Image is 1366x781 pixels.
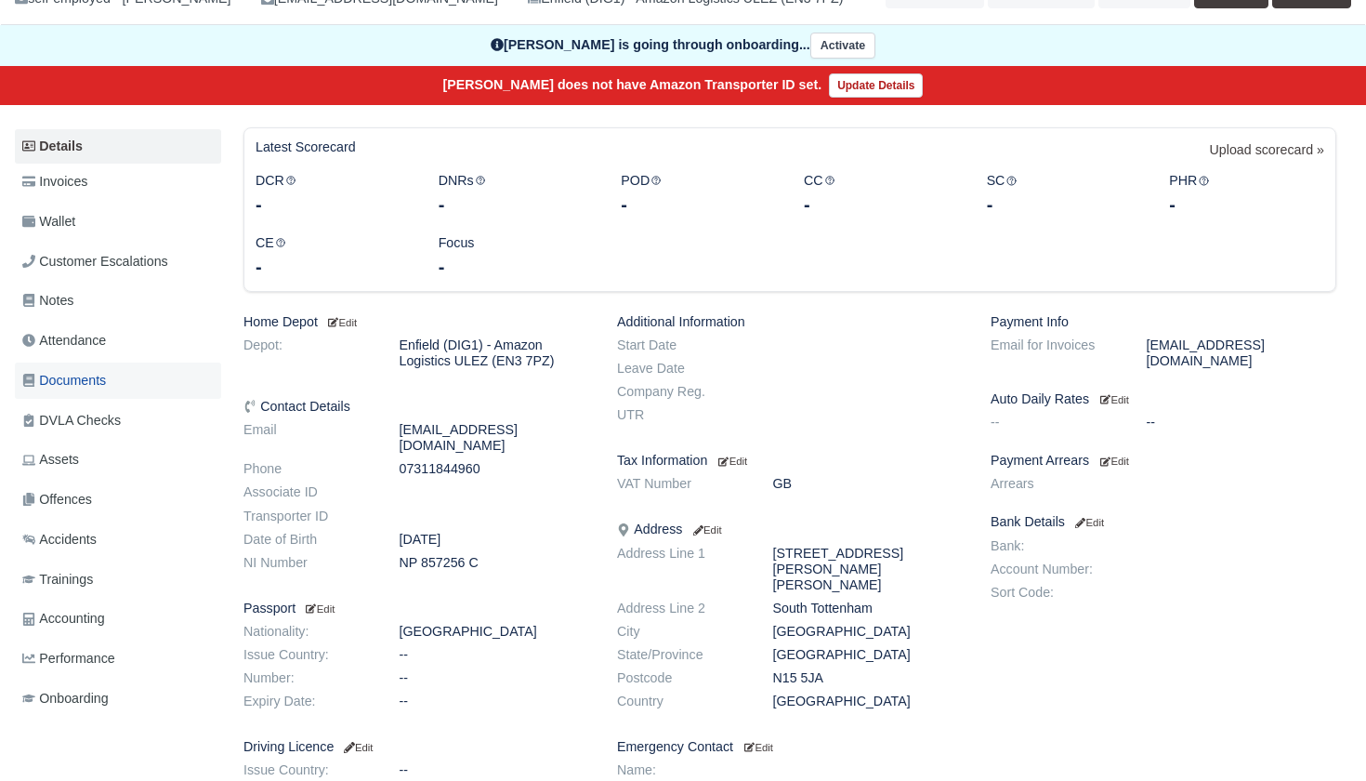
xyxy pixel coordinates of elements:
dd: [GEOGRAPHIC_DATA] [759,647,978,663]
dd: [DATE] [386,532,604,548]
span: Trainings [22,569,93,590]
a: Edit [303,601,335,616]
a: Edit [715,453,747,468]
dt: Number: [230,670,386,686]
a: Edit [341,739,373,754]
div: - [621,192,776,218]
div: Chat Widget [1273,692,1366,781]
a: Accidents [15,522,221,558]
a: Edit [325,314,357,329]
a: Assets [15,442,221,478]
div: - [439,192,594,218]
small: Edit [1072,517,1104,528]
span: Attendance [22,330,106,351]
span: Wallet [22,211,75,232]
span: Performance [22,648,115,669]
dt: VAT Number [603,476,759,492]
a: Edit [1072,514,1104,529]
dt: Arrears [977,476,1133,492]
dd: [GEOGRAPHIC_DATA] [759,694,978,709]
div: DNRs [425,170,608,218]
small: Edit [325,317,357,328]
span: Offences [22,489,92,510]
a: Invoices [15,164,221,200]
dt: Address Line 1 [603,546,759,593]
button: Activate [810,33,875,60]
div: DCR [242,170,425,218]
h6: Additional Information [617,314,963,330]
h6: Driving Licence [243,739,589,755]
div: - [256,192,411,218]
dd: [GEOGRAPHIC_DATA] [759,624,978,640]
span: Notes [22,290,73,311]
h6: Payment Arrears [991,453,1336,469]
small: Edit [303,603,335,615]
dd: [EMAIL_ADDRESS][DOMAIN_NAME] [1133,338,1351,369]
div: - [1169,192,1324,218]
a: Offences [15,482,221,518]
a: Notes [15,283,221,319]
div: PHR [1155,170,1338,218]
dd: -- [386,670,604,686]
dt: Issue Country: [230,762,386,778]
dd: South Tottenham [759,601,978,616]
a: Performance [15,641,221,677]
dt: State/Province [603,647,759,663]
small: Edit [1100,456,1129,467]
small: Edit [718,456,747,467]
a: Onboarding [15,681,221,717]
span: DVLA Checks [22,410,121,431]
dd: -- [386,762,604,778]
h6: Bank Details [991,514,1336,530]
small: Edit [690,524,721,536]
dt: Bank: [977,538,1133,554]
dt: Email [230,422,386,454]
span: Customer Escalations [22,251,168,272]
div: CC [790,170,973,218]
h6: Latest Scorecard [256,139,356,155]
a: Update Details [829,73,923,98]
div: - [439,254,594,280]
span: Documents [22,370,106,391]
dt: Date of Birth [230,532,386,548]
dt: Start Date [603,338,759,353]
dd: -- [386,694,604,709]
a: Wallet [15,204,221,240]
div: - [987,192,1142,218]
span: Invoices [22,171,87,192]
div: - [256,254,411,280]
div: POD [607,170,790,218]
h6: Home Depot [243,314,589,330]
dd: N15 5JA [759,670,978,686]
h6: Auto Daily Rates [991,391,1336,407]
a: Edit [741,739,773,754]
h6: Tax Information [617,453,963,469]
a: Documents [15,363,221,399]
dt: UTR [603,407,759,423]
small: Edit [1100,394,1129,405]
dt: Expiry Date: [230,694,386,709]
dt: Postcode [603,670,759,686]
span: Assets [22,449,79,470]
dt: Transporter ID [230,509,386,524]
dt: Issue Country: [230,647,386,663]
a: Trainings [15,562,221,598]
a: Attendance [15,323,221,359]
dt: Email for Invoices [977,338,1133,369]
a: Edit [690,522,721,536]
dt: -- [977,415,1133,430]
span: Accounting [22,608,105,629]
a: Upload scorecard » [1210,139,1324,170]
dd: [GEOGRAPHIC_DATA] [386,624,604,640]
dt: Associate ID [230,484,386,500]
dd: -- [1133,415,1351,430]
a: Edit [1097,391,1129,406]
a: Edit [1097,453,1129,468]
dd: -- [386,647,604,663]
dt: Leave Date [603,361,759,377]
div: CE [242,232,425,280]
dd: 07311844960 [386,461,604,477]
dt: Address Line 2 [603,601,759,616]
div: Focus [425,232,608,280]
h6: Passport [243,601,589,616]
